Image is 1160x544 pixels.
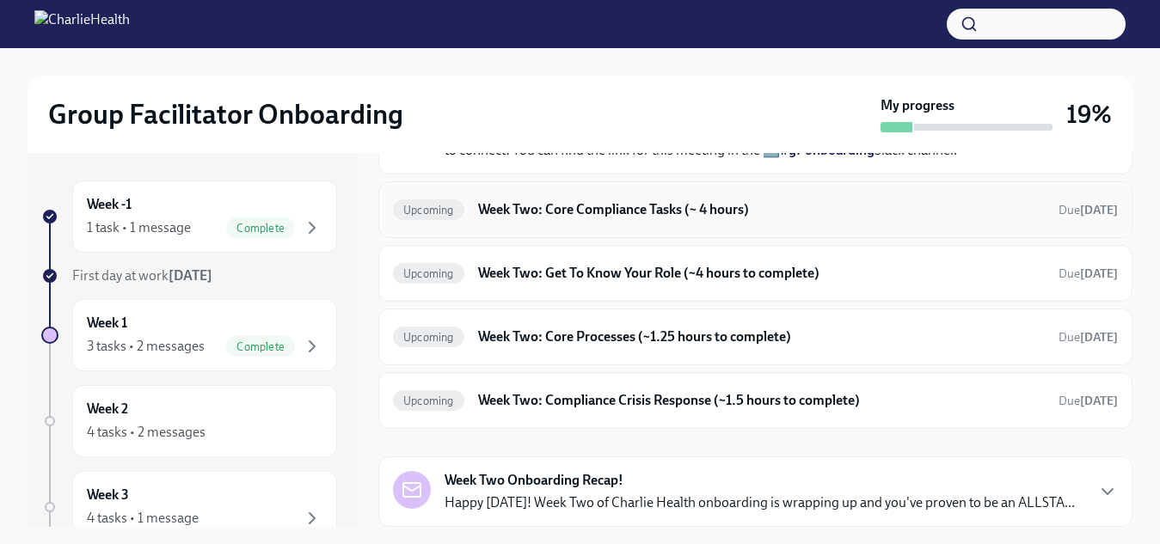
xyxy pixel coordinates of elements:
h2: Group Facilitator Onboarding [48,97,403,131]
a: UpcomingWeek Two: Core Processes (~1.25 hours to complete)Due[DATE] [393,323,1118,351]
strong: Week Two Onboarding Recap! [445,471,623,490]
img: CharlieHealth [34,10,130,38]
span: Complete [226,340,295,353]
span: Upcoming [393,394,464,407]
h6: Week 2 [87,400,128,419]
span: Due [1059,330,1118,345]
span: Due [1059,203,1118,217]
strong: [DATE] [1080,394,1118,408]
span: Upcoming [393,204,464,217]
a: UpcomingWeek Two: Get To Know Your Role (~4 hours to complete)Due[DATE] [393,260,1118,287]
strong: [DATE] [1080,203,1118,217]
div: 3 tasks • 2 messages [87,337,205,356]
span: Complete [226,222,295,235]
div: 4 tasks • 2 messages [87,423,206,442]
a: UpcomingWeek Two: Core Compliance Tasks (~ 4 hours)Due[DATE] [393,196,1118,223]
span: October 27th, 2025 10:00 [1059,329,1118,345]
span: Upcoming [393,267,464,280]
h6: Week Two: Core Compliance Tasks (~ 4 hours) [478,200,1045,219]
div: 1 task • 1 message [87,218,191,237]
a: Week 13 tasks • 2 messagesComplete [41,299,337,371]
h6: Week 3 [87,486,129,504]
span: Upcoming [393,331,464,344]
a: Week 34 tasks • 1 message [41,471,337,543]
span: October 27th, 2025 10:00 [1059,266,1118,282]
span: Due [1059,394,1118,408]
h6: Week Two: Get To Know Your Role (~4 hours to complete) [478,264,1045,283]
a: First day at work[DATE] [41,266,337,285]
span: October 27th, 2025 10:00 [1059,202,1118,218]
h6: Week 1 [87,314,127,333]
div: 4 tasks • 1 message [87,509,199,528]
a: Week 24 tasks • 2 messages [41,385,337,457]
strong: My progress [881,96,954,115]
strong: [DATE] [1080,330,1118,345]
h6: Week -1 [87,195,132,214]
span: Due [1059,266,1118,281]
strong: [DATE] [169,267,212,284]
a: Week -11 task • 1 messageComplete [41,180,337,253]
h6: Week Two: Core Processes (~1.25 hours to complete) [478,327,1045,346]
p: Happy [DATE]! Week Two of Charlie Health onboarding is wrapping up and you've proven to be an ALL... [445,493,1075,512]
strong: [DATE] [1080,266,1118,281]
h6: Week Two: Compliance Crisis Response (~1.5 hours to complete) [478,391,1045,410]
span: First day at work [72,267,212,284]
a: UpcomingWeek Two: Compliance Crisis Response (~1.5 hours to complete)Due[DATE] [393,387,1118,414]
span: October 27th, 2025 10:00 [1059,393,1118,409]
h3: 19% [1066,99,1112,130]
